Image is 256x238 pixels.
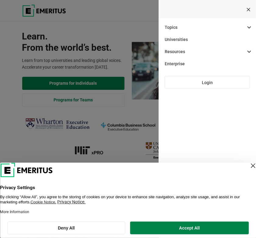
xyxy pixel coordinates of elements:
button: Toggle Menu [246,8,254,12]
a: Enterprise [162,58,253,70]
a: Topics [162,21,253,33]
a: Universities [162,33,253,46]
a: Resources [162,46,253,58]
a: Login [165,76,250,89]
